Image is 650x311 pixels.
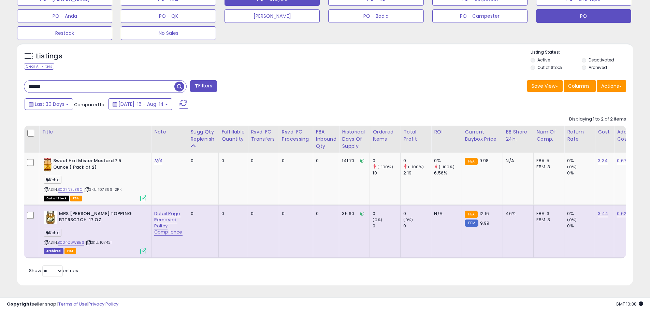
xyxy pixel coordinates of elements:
div: Num of Comp. [536,128,561,143]
div: FBM: 3 [536,164,559,170]
label: Active [537,57,550,63]
p: Listing States: [531,49,633,56]
div: 0% [567,223,595,229]
a: B004Q6WB56 [58,240,84,245]
div: 6.56% [434,170,462,176]
div: Title [42,128,148,136]
div: 0% [567,170,595,176]
span: Compared to: [74,101,105,108]
div: 46% [506,211,528,217]
small: FBA [465,211,477,218]
div: 10 [373,170,400,176]
img: 410inSDOsmL._SL40_.jpg [44,158,52,171]
div: 0 [403,211,431,217]
div: 0% [434,158,462,164]
b: Sweet Hot Mister Mustard 7.5 Ounce ( Pack of 2) [53,158,136,172]
a: 0.62 [617,210,626,217]
div: BB Share 24h. [506,128,531,143]
span: FBA [64,248,76,254]
div: 0 [316,158,334,164]
button: No Sales [121,26,216,40]
span: FBA [70,196,82,201]
small: (0%) [567,217,577,223]
div: Rsvd. FC Transfers [251,128,276,143]
a: 3.44 [598,210,608,217]
a: 3.34 [598,157,608,164]
div: FBM: 3 [536,217,559,223]
div: Return Rate [567,128,592,143]
div: Sugg Qty Replenish [191,128,216,143]
span: [DATE]-16 - Aug-14 [118,101,164,108]
button: [DATE]-16 - Aug-14 [108,98,172,110]
div: Ordered Items [373,128,398,143]
div: Fulfillable Quantity [221,128,245,143]
div: 0 [221,211,243,217]
button: PO - Badia [328,9,423,23]
div: 0 [282,158,308,164]
div: 0 [282,211,308,217]
button: PO - Anda [17,9,112,23]
div: ROI [434,128,459,136]
div: 0 [373,158,400,164]
div: 0 [221,158,243,164]
span: All listings that are currently out of stock and unavailable for purchase on Amazon [44,196,69,201]
div: FBA: 3 [536,211,559,217]
span: 9.99 [480,220,490,226]
h5: Listings [36,52,62,61]
div: Historical Days Of Supply [342,128,367,150]
span: Show: entries [29,267,78,274]
span: | SKU: 107421 [85,240,112,245]
small: (0%) [373,217,382,223]
div: 0 [251,158,274,164]
button: Columns [564,80,596,92]
div: 0 [191,158,214,164]
span: Kehe [44,176,61,184]
label: Out of Stock [537,65,562,70]
span: 2025-09-15 10:38 GMT [616,301,643,307]
button: Filters [190,80,217,92]
small: FBM [465,220,478,227]
div: Note [154,128,185,136]
div: 0 [403,223,431,229]
div: seller snap | | [7,301,118,308]
button: [PERSON_NAME] [225,9,320,23]
small: (-100%) [377,164,393,170]
small: (0%) [567,164,577,170]
div: 0 [251,211,274,217]
span: Last 30 Days [35,101,64,108]
div: 0% [567,158,595,164]
div: 0 [403,158,431,164]
a: Privacy Policy [88,301,118,307]
button: Save View [527,80,563,92]
button: PO - QK [121,9,216,23]
div: Current Buybox Price [465,128,500,143]
button: PO - Campester [432,9,528,23]
div: 141.70 [342,158,364,164]
div: Cost [598,128,611,136]
div: 0% [567,211,595,217]
span: Columns [568,83,590,89]
button: PO [536,9,631,23]
div: N/A [434,211,457,217]
a: B007N3JZ6C [58,187,83,193]
a: Terms of Use [58,301,87,307]
div: 35.60 [342,211,364,217]
span: 9.98 [479,157,489,164]
span: Listings that have been deleted from Seller Central [44,248,63,254]
div: Displaying 1 to 2 of 2 items [569,116,626,123]
strong: Copyright [7,301,32,307]
span: Kehe [44,229,61,237]
a: 0.67 [617,157,626,164]
small: (-100%) [439,164,454,170]
small: FBA [465,158,477,165]
div: Clear All Filters [24,63,54,70]
div: 0 [373,211,400,217]
div: 0 [316,211,334,217]
a: N/A [154,157,162,164]
b: MRS [PERSON_NAME] TOPPING BTTRSCTCH, 17 OZ [59,211,142,225]
div: FBA inbound Qty [316,128,336,150]
button: Actions [597,80,626,92]
div: 2.19 [403,170,431,176]
small: (0%) [403,217,413,223]
label: Deactivated [589,57,614,63]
